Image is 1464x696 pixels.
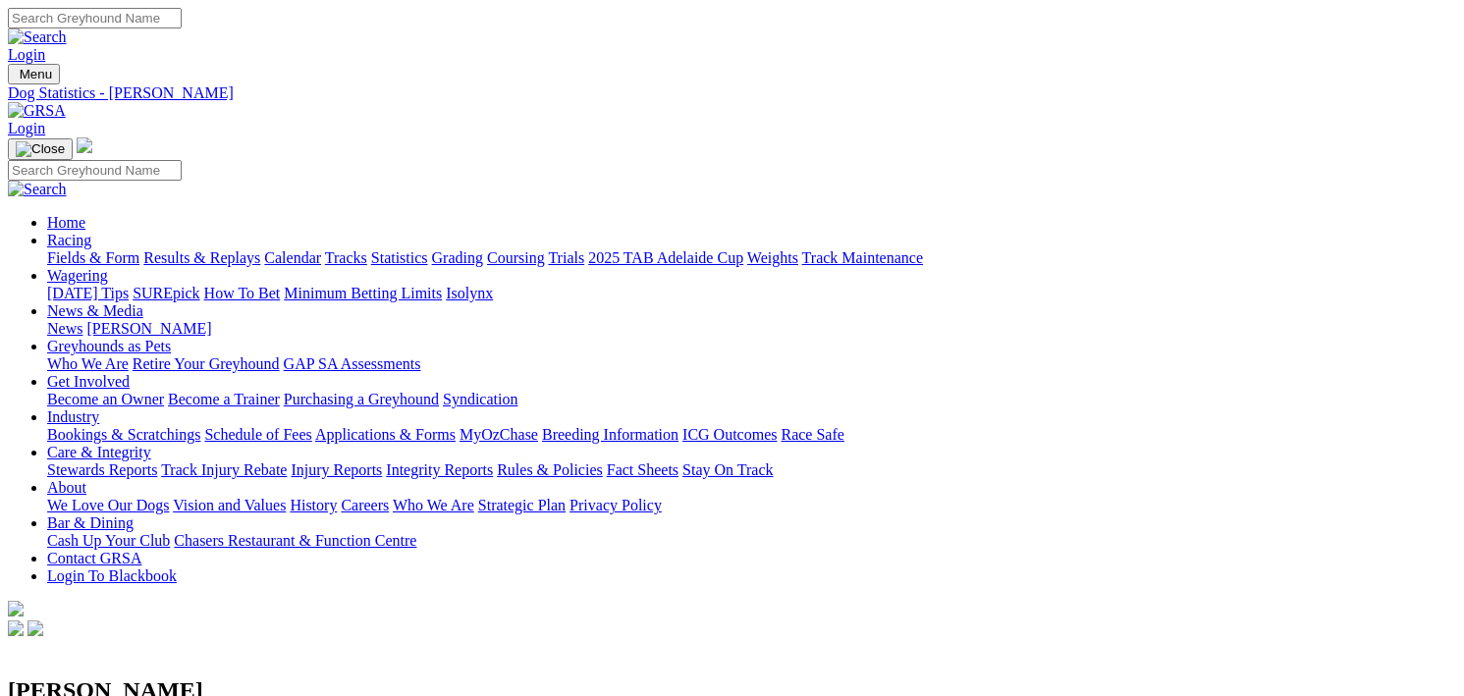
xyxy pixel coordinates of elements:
[161,461,287,478] a: Track Injury Rebate
[284,355,421,372] a: GAP SA Assessments
[8,84,1456,102] a: Dog Statistics - [PERSON_NAME]
[27,620,43,636] img: twitter.svg
[174,532,416,549] a: Chasers Restaurant & Function Centre
[432,249,483,266] a: Grading
[8,620,24,636] img: facebook.svg
[8,138,73,160] button: Toggle navigation
[204,426,311,443] a: Schedule of Fees
[47,373,130,390] a: Get Involved
[47,426,1456,444] div: Industry
[47,532,1456,550] div: Bar & Dining
[8,8,182,28] input: Search
[8,28,67,46] img: Search
[8,102,66,120] img: GRSA
[478,497,566,513] a: Strategic Plan
[460,426,538,443] a: MyOzChase
[682,461,773,478] a: Stay On Track
[386,461,493,478] a: Integrity Reports
[291,461,382,478] a: Injury Reports
[8,160,182,181] input: Search
[8,601,24,616] img: logo-grsa-white.png
[47,461,157,478] a: Stewards Reports
[341,497,389,513] a: Careers
[143,249,260,266] a: Results & Replays
[47,285,1456,302] div: Wagering
[16,141,65,157] img: Close
[47,249,139,266] a: Fields & Form
[20,67,52,81] span: Menu
[284,391,439,407] a: Purchasing a Greyhound
[133,285,199,301] a: SUREpick
[47,285,129,301] a: [DATE] Tips
[607,461,678,478] a: Fact Sheets
[47,391,1456,408] div: Get Involved
[47,497,169,513] a: We Love Our Dogs
[8,181,67,198] img: Search
[47,249,1456,267] div: Racing
[133,355,280,372] a: Retire Your Greyhound
[487,249,545,266] a: Coursing
[682,426,777,443] a: ICG Outcomes
[588,249,743,266] a: 2025 TAB Adelaide Cup
[47,461,1456,479] div: Care & Integrity
[77,137,92,153] img: logo-grsa-white.png
[47,320,1456,338] div: News & Media
[290,497,337,513] a: History
[47,232,91,248] a: Racing
[8,64,60,84] button: Toggle navigation
[168,391,280,407] a: Become a Trainer
[47,497,1456,514] div: About
[47,550,141,566] a: Contact GRSA
[47,479,86,496] a: About
[47,302,143,319] a: News & Media
[47,567,177,584] a: Login To Blackbook
[47,532,170,549] a: Cash Up Your Club
[47,355,1456,373] div: Greyhounds as Pets
[315,426,456,443] a: Applications & Forms
[542,426,678,443] a: Breeding Information
[8,46,45,63] a: Login
[393,497,474,513] a: Who We Are
[204,285,281,301] a: How To Bet
[569,497,662,513] a: Privacy Policy
[497,461,603,478] a: Rules & Policies
[264,249,321,266] a: Calendar
[86,320,211,337] a: [PERSON_NAME]
[47,214,85,231] a: Home
[47,444,151,460] a: Care & Integrity
[8,120,45,136] a: Login
[548,249,584,266] a: Trials
[325,249,367,266] a: Tracks
[443,391,517,407] a: Syndication
[284,285,442,301] a: Minimum Betting Limits
[446,285,493,301] a: Isolynx
[47,408,99,425] a: Industry
[47,338,171,354] a: Greyhounds as Pets
[173,497,286,513] a: Vision and Values
[47,426,200,443] a: Bookings & Scratchings
[47,320,82,337] a: News
[47,514,134,531] a: Bar & Dining
[371,249,428,266] a: Statistics
[47,355,129,372] a: Who We Are
[747,249,798,266] a: Weights
[781,426,843,443] a: Race Safe
[802,249,923,266] a: Track Maintenance
[47,391,164,407] a: Become an Owner
[47,267,108,284] a: Wagering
